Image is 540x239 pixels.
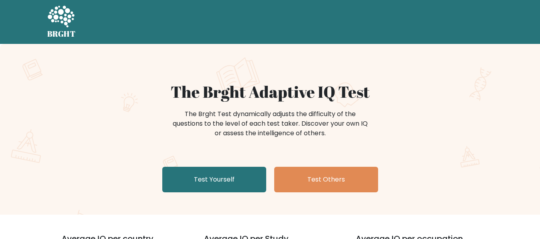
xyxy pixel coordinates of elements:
[75,82,465,101] h1: The Brght Adaptive IQ Test
[47,3,76,41] a: BRGHT
[162,167,266,192] a: Test Yourself
[47,29,76,39] h5: BRGHT
[274,167,378,192] a: Test Others
[170,109,370,138] div: The Brght Test dynamically adjusts the difficulty of the questions to the level of each test take...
